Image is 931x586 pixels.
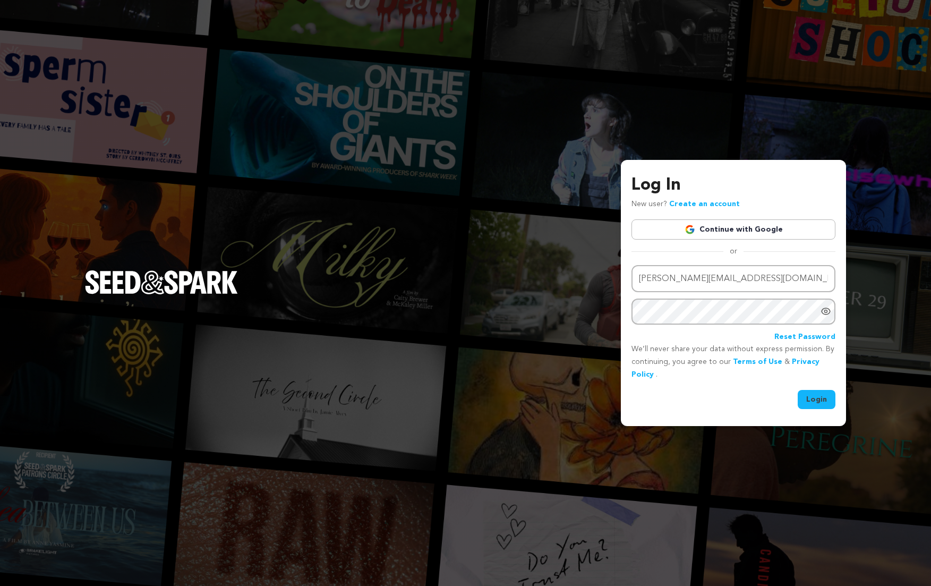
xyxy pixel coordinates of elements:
[685,224,695,235] img: Google logo
[631,219,835,240] a: Continue with Google
[631,265,835,292] input: Email address
[798,390,835,409] button: Login
[631,198,740,211] p: New user?
[821,306,831,317] a: Show password as plain text. Warning: this will display your password on the screen.
[631,173,835,198] h3: Log In
[631,343,835,381] p: We’ll never share your data without express permission. By continuing, you agree to our & .
[669,200,740,208] a: Create an account
[631,358,819,378] a: Privacy Policy
[774,331,835,344] a: Reset Password
[85,270,238,294] img: Seed&Spark Logo
[733,358,782,366] a: Terms of Use
[85,270,238,315] a: Seed&Spark Homepage
[723,246,744,257] span: or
